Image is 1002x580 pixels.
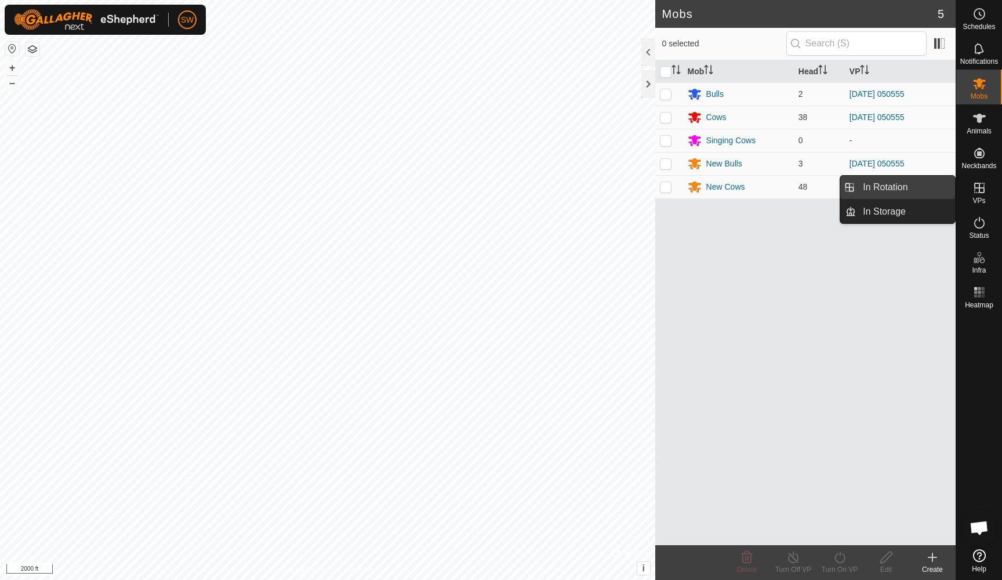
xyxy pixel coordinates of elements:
[683,60,794,83] th: Mob
[860,67,869,76] p-sorticon: Activate to sort
[840,176,955,199] li: In Rotation
[706,88,724,100] div: Bulls
[849,159,905,168] a: [DATE] 050555
[794,60,845,83] th: Head
[706,111,727,124] div: Cows
[818,67,827,76] p-sorticon: Activate to sort
[909,564,956,575] div: Create
[967,128,992,135] span: Animals
[938,5,944,23] span: 5
[181,14,194,26] span: SW
[282,565,325,575] a: Privacy Policy
[786,31,927,56] input: Search (S)
[339,565,373,575] a: Contact Us
[26,42,39,56] button: Map Layers
[637,562,650,575] button: i
[798,136,803,145] span: 0
[972,197,985,204] span: VPs
[798,182,808,191] span: 48
[962,510,997,545] div: Open chat
[798,159,803,168] span: 3
[961,162,996,169] span: Neckbands
[706,181,745,193] div: New Cows
[863,180,907,194] span: In Rotation
[963,23,995,30] span: Schedules
[706,158,742,170] div: New Bulls
[845,60,956,83] th: VP
[863,564,909,575] div: Edit
[956,545,1002,577] a: Help
[737,565,757,574] span: Delete
[642,563,644,573] span: i
[849,89,905,99] a: [DATE] 050555
[816,564,863,575] div: Turn On VP
[849,113,905,122] a: [DATE] 050555
[971,93,988,100] span: Mobs
[662,38,786,50] span: 0 selected
[704,67,713,76] p-sorticon: Activate to sort
[5,76,19,90] button: –
[770,564,816,575] div: Turn Off VP
[845,129,956,152] td: -
[972,267,986,274] span: Infra
[671,67,681,76] p-sorticon: Activate to sort
[960,58,998,65] span: Notifications
[798,113,808,122] span: 38
[840,200,955,223] li: In Storage
[662,7,938,21] h2: Mobs
[706,135,756,147] div: Singing Cows
[972,565,986,572] span: Help
[863,205,906,219] span: In Storage
[798,89,803,99] span: 2
[856,200,955,223] a: In Storage
[965,302,993,309] span: Heatmap
[5,61,19,75] button: +
[856,176,955,199] a: In Rotation
[5,42,19,56] button: Reset Map
[14,9,159,30] img: Gallagher Logo
[969,232,989,239] span: Status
